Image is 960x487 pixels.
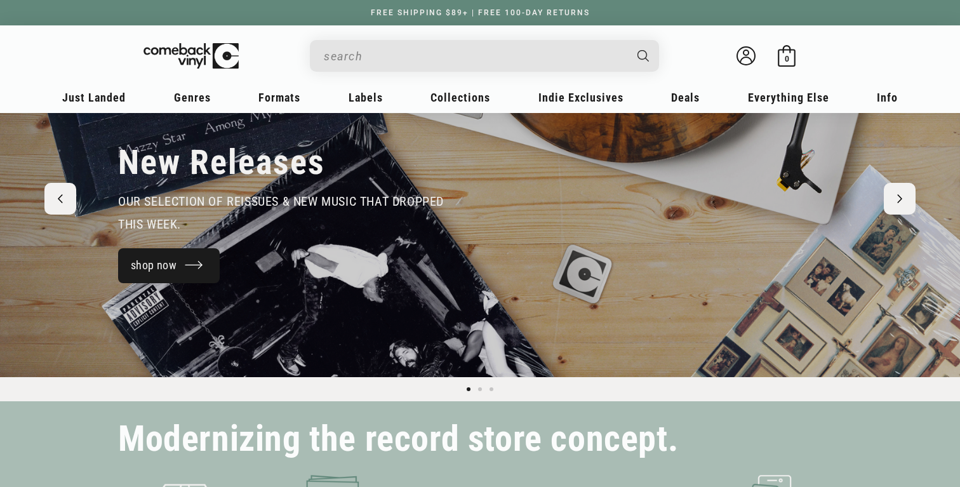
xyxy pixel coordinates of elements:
[877,91,898,104] span: Info
[174,91,211,104] span: Genres
[748,91,829,104] span: Everything Else
[118,248,220,283] a: shop now
[118,424,678,454] h2: Modernizing the record store concept.
[785,54,789,63] span: 0
[324,43,625,69] input: When autocomplete results are available use up and down arrows to review and enter to select
[44,183,76,215] button: Previous slide
[474,384,486,395] button: Load slide 2 of 3
[430,91,490,104] span: Collections
[358,8,603,17] a: FREE SHIPPING $89+ | FREE 100-DAY RETURNS
[118,142,325,183] h2: New Releases
[463,384,474,395] button: Load slide 1 of 3
[349,91,383,104] span: Labels
[258,91,300,104] span: Formats
[671,91,700,104] span: Deals
[62,91,126,104] span: Just Landed
[310,40,659,72] div: Search
[118,194,444,232] span: our selection of reissues & new music that dropped this week.
[884,183,916,215] button: Next slide
[627,40,661,72] button: Search
[486,384,497,395] button: Load slide 3 of 3
[538,91,623,104] span: Indie Exclusives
